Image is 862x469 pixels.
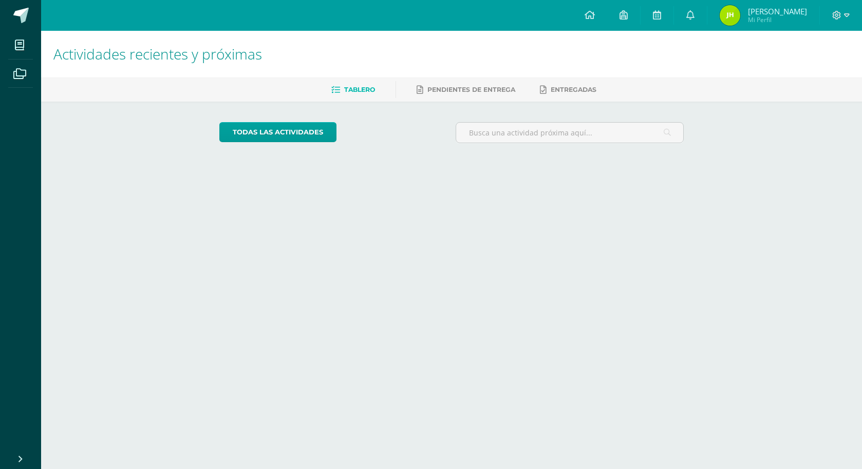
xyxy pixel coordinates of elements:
span: Entregadas [551,86,596,93]
input: Busca una actividad próxima aquí... [456,123,684,143]
span: [PERSON_NAME] [748,6,807,16]
span: Tablero [344,86,375,93]
a: Pendientes de entrega [417,82,515,98]
img: 2081ea9c3706b6141375870c79c51f7f.png [720,5,740,26]
span: Actividades recientes y próximas [53,44,262,64]
a: Entregadas [540,82,596,98]
a: todas las Actividades [219,122,336,142]
span: Mi Perfil [748,15,807,24]
span: Pendientes de entrega [427,86,515,93]
a: Tablero [331,82,375,98]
